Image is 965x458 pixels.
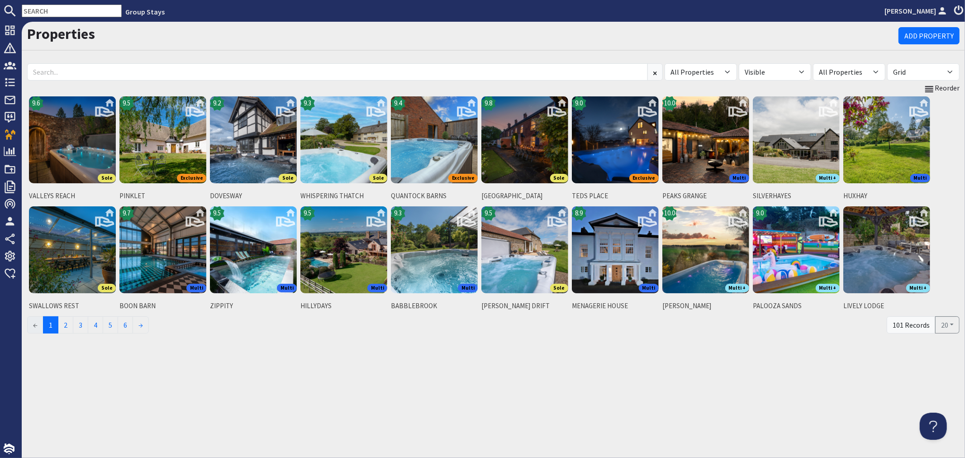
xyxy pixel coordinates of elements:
[751,205,841,315] a: PALOOZA SANDS's icon9.0Multi +PALOOZA SANDS
[210,96,297,183] img: DOVESWAY's icon
[575,98,583,109] span: 9.0
[753,301,840,311] span: PALOOZA SANDS
[639,284,659,292] span: Multi
[210,191,297,201] span: DOVESWAY
[299,205,389,315] a: HILLYDAYS's icon9.5MultiHILLYDAYS
[664,208,675,219] span: 10.0
[300,301,387,311] span: HILLYDAYS
[662,191,749,201] span: PEAKS GRANGE
[570,205,661,315] a: MENAGERIE HOUSE's icon8.9MultiMENAGERIE HOUSE
[753,96,840,183] img: SILVERHAYES's icon
[118,205,208,315] a: BOON BARN's icon9.7MultiBOON BARN
[572,206,659,293] img: MENAGERIE HOUSE's icon
[4,444,14,454] img: staytech_i_w-64f4e8e9ee0a9c174fd5317b4b171b261742d2d393467e5bdba4413f4f884c10.svg
[210,301,297,311] span: ZIPPITY
[391,96,478,183] img: QUANTOCK BARNS's icon
[910,174,930,182] span: Multi
[843,301,930,311] span: LIVELY LODGE
[841,205,932,315] a: LIVELY LODGE's iconMulti +LIVELY LODGE
[304,98,312,109] span: 9.3
[208,205,299,315] a: ZIPPITY's icon9.5MultiZIPPITY
[572,96,659,183] img: TEDS PLACE's icon
[299,95,389,205] a: WHISPERING THATCH's icon9.3SoleWHISPERING THATCH
[73,316,88,334] a: 3
[27,205,118,315] a: SWALLOWS REST's iconSoleSWALLOWS REST
[481,96,568,183] img: RIVERSIDE's icon
[753,206,840,293] img: PALOOZA SANDS's icon
[186,284,206,292] span: Multi
[214,98,221,109] span: 9.2
[485,208,493,219] span: 9.5
[98,284,116,292] span: Sole
[118,316,133,334] a: 6
[119,301,206,311] span: BOON BARN
[367,284,387,292] span: Multi
[58,316,73,334] a: 2
[214,208,221,219] span: 9.5
[906,284,930,292] span: Multi +
[98,174,116,182] span: Sole
[103,316,118,334] a: 5
[753,191,840,201] span: SILVERHAYES
[395,98,402,109] span: 9.4
[395,208,402,219] span: 9.3
[570,95,661,205] a: TEDS PLACE's icon9.0ExclusiveTEDS PLACE
[33,98,40,109] span: 9.6
[843,206,930,293] img: LIVELY LODGE's icon
[935,316,960,334] button: 20
[391,206,478,293] img: BABBLEBROOK's icon
[369,174,387,182] span: Sole
[88,316,103,334] a: 4
[389,95,480,205] a: QUANTOCK BARNS's icon9.4ExclusiveQUANTOCK BARNS
[29,206,116,293] img: SWALLOWS REST's icon
[485,98,493,109] span: 9.8
[843,96,930,183] img: HUXHAY's icon
[481,206,568,293] img: MEADOWS DRIFT's icon
[43,316,58,334] span: 1
[550,284,568,292] span: Sole
[208,95,299,205] a: DOVESWAY's icon9.2SoleDOVESWAY
[572,301,659,311] span: MENAGERIE HOUSE
[29,96,116,183] img: VALLEYS REACH's icon
[662,206,749,293] img: BELLUS's icon
[300,191,387,201] span: WHISPERING THATCH
[22,5,122,17] input: SEARCH
[816,284,840,292] span: Multi +
[27,25,95,43] a: Properties
[277,284,297,292] span: Multi
[29,191,116,201] span: VALLEYS REACH
[575,208,583,219] span: 8.9
[389,205,480,315] a: BABBLEBROOK's icon9.3MultiBABBLEBROOK
[481,301,568,311] span: [PERSON_NAME] DRIFT
[119,96,206,183] img: PINKLET's icon
[481,191,568,201] span: [GEOGRAPHIC_DATA]
[210,206,297,293] img: ZIPPITY's icon
[841,95,932,205] a: HUXHAY's iconMultiHUXHAY
[27,63,648,81] input: Search...
[123,98,131,109] span: 9.5
[662,301,749,311] span: [PERSON_NAME]
[125,7,165,16] a: Group Stays
[756,208,764,219] span: 9.0
[550,174,568,182] span: Sole
[448,174,478,182] span: Exclusive
[887,316,936,334] div: 101 Records
[664,98,675,109] span: 10.0
[119,206,206,293] img: BOON BARN's icon
[300,96,387,183] img: WHISPERING THATCH's icon
[572,191,659,201] span: TEDS PLACE
[662,96,749,183] img: PEAKS GRANGE's icon
[751,95,841,205] a: SILVERHAYES's iconMulti +SILVERHAYES
[29,301,116,311] span: SWALLOWS REST
[729,174,749,182] span: Multi
[300,206,387,293] img: HILLYDAYS's icon
[177,174,206,182] span: Exclusive
[119,191,206,201] span: PINKLET
[884,5,949,16] a: [PERSON_NAME]
[279,174,297,182] span: Sole
[661,205,751,315] a: BELLUS's icon10.0Multi +[PERSON_NAME]
[843,191,930,201] span: HUXHAY
[458,284,478,292] span: Multi
[898,27,960,44] a: Add Property
[725,284,749,292] span: Multi +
